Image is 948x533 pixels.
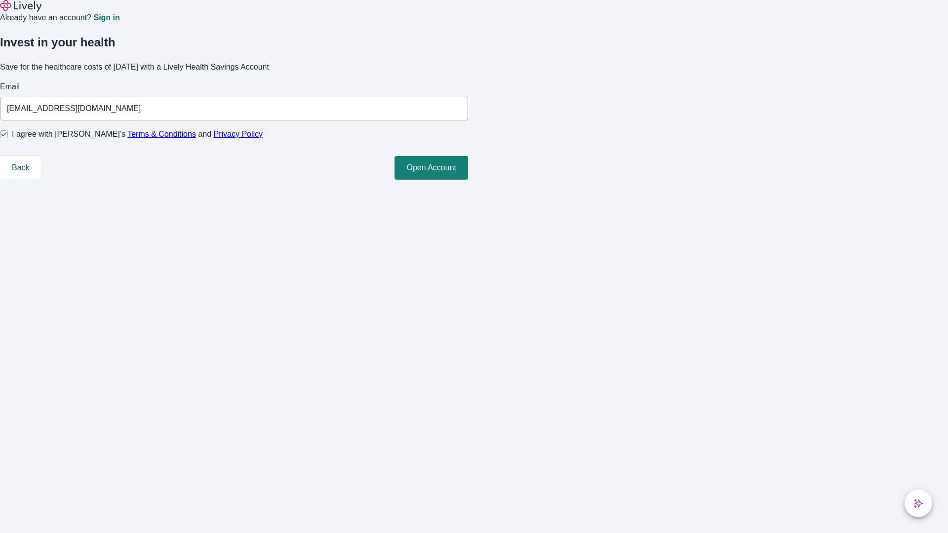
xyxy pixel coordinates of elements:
a: Privacy Policy [214,130,263,138]
a: Terms & Conditions [127,130,196,138]
span: I agree with [PERSON_NAME]’s and [12,128,263,140]
a: Sign in [93,14,119,22]
svg: Lively AI Assistant [913,498,923,508]
button: Open Account [395,156,468,180]
button: chat [905,490,932,517]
